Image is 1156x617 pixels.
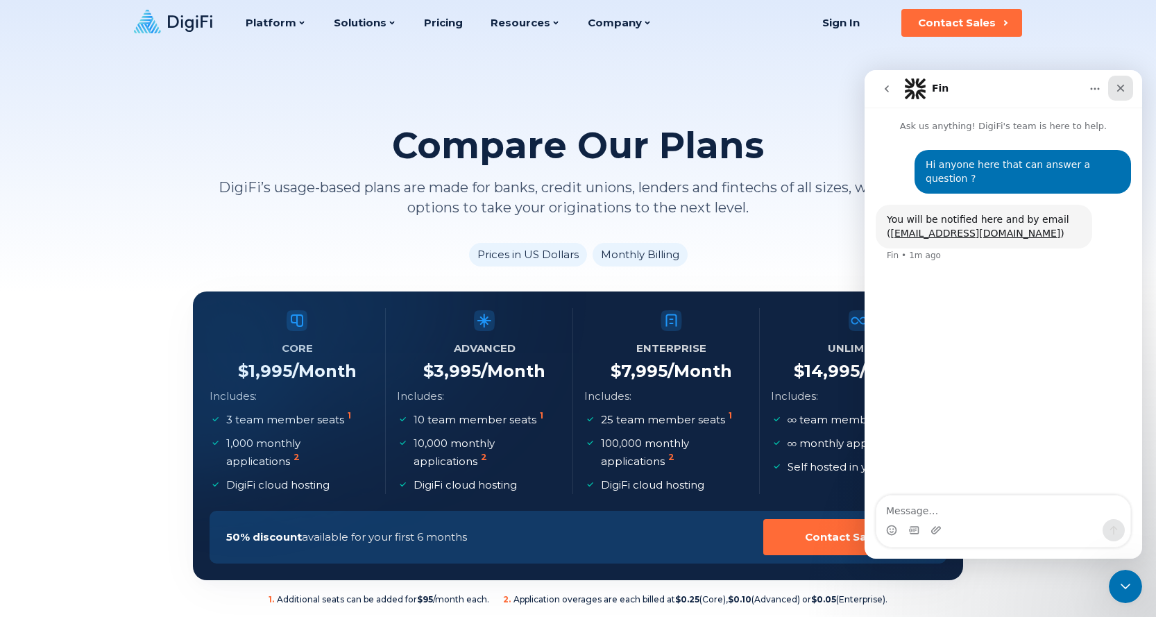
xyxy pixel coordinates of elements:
b: $0.10 [728,594,751,605]
p: Includes: [771,387,818,405]
sup: 1 . [269,594,274,605]
p: Self hosted in your cloud [788,458,917,476]
h5: Unlimited [828,339,890,358]
h5: Enterprise [636,339,706,358]
p: DigiFi cloud hosting [601,476,704,494]
p: DigiFi’s usage-based plans are made for banks, credit unions, lenders and fintechs of all sizes, ... [193,178,963,218]
p: available for your first 6 months [226,528,467,546]
h4: $ 14,995 [794,361,924,382]
p: monthly applications [788,434,910,453]
button: Contact Sales [763,519,930,555]
h4: $ 7,995 [611,361,732,382]
div: Contact Sales [805,530,883,544]
p: 10,000 monthly applications [414,434,559,471]
sup: 2 [668,452,674,462]
p: 10 team member seats [414,411,546,429]
b: $95 [417,594,433,605]
h5: Advanced [454,339,516,358]
span: /Month [860,361,924,381]
p: 25 team member seats [601,411,735,429]
p: team member seats [788,411,908,429]
a: Sign In [805,9,876,37]
sup: 2 . [503,594,511,605]
sup: 1 [348,410,351,421]
span: Application overages are each billed at (Core), (Advanced) or (Enterprise). [503,594,887,605]
li: Prices in US Dollars [469,243,587,267]
span: /Month [481,361,545,381]
span: /Month [668,361,732,381]
b: $0.25 [675,594,699,605]
p: Includes: [584,387,631,405]
span: 50% discount [226,530,302,543]
p: DigiFi cloud hosting [414,476,517,494]
div: Contact Sales [918,16,996,30]
sup: 1 [540,410,543,421]
h2: Compare Our Plans [392,125,764,167]
li: Monthly Billing [593,243,688,267]
h4: $ 3,995 [423,361,545,382]
p: 1,000 monthly applications [226,434,371,471]
b: $0.05 [811,594,836,605]
sup: 2 [294,452,300,462]
iframe: Intercom live chat [865,70,1142,559]
sup: 2 [481,452,487,462]
button: Contact Sales [901,9,1022,37]
p: DigiFi cloud hosting [226,476,330,494]
p: 100,000 monthly applications [601,434,746,471]
sup: 1 [729,410,732,421]
iframe: Intercom live chat [1109,570,1142,603]
span: Additional seats can be added for /month each. [269,594,489,605]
